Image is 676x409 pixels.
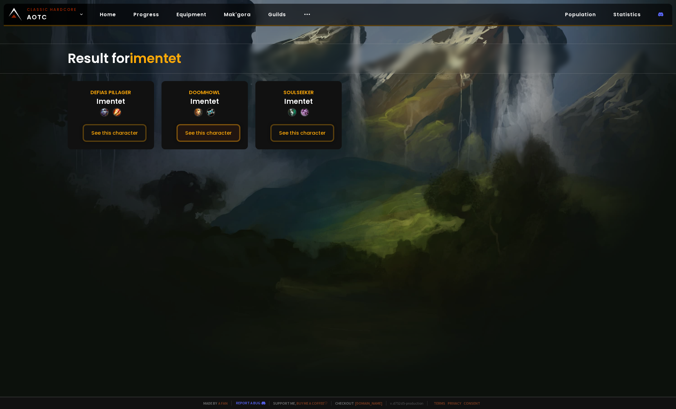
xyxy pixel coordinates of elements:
[171,8,211,21] a: Equipment
[386,401,423,406] span: v. d752d5 - production
[284,96,313,107] div: Imentet
[219,8,256,21] a: Mak'gora
[95,8,121,21] a: Home
[189,89,220,96] div: Doomhowl
[270,124,334,142] button: See this character
[331,401,382,406] span: Checkout
[355,401,382,406] a: [DOMAIN_NAME]
[200,401,228,406] span: Made by
[96,96,125,107] div: Imentet
[236,401,260,405] a: Report a bug
[4,4,87,25] a: Classic HardcoreAOTC
[27,7,77,12] small: Classic Hardcore
[83,124,147,142] button: See this character
[269,401,327,406] span: Support me,
[434,401,445,406] a: Terms
[218,401,228,406] a: a fan
[68,44,608,73] div: Result for
[297,401,327,406] a: Buy me a coffee
[283,89,314,96] div: Soulseeker
[130,49,181,68] span: imentet
[128,8,164,21] a: Progress
[176,124,240,142] button: See this character
[190,96,219,107] div: Imentet
[448,401,461,406] a: Privacy
[608,8,646,21] a: Statistics
[263,8,291,21] a: Guilds
[560,8,601,21] a: Population
[464,401,480,406] a: Consent
[27,7,77,22] span: AOTC
[90,89,131,96] div: Defias Pillager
